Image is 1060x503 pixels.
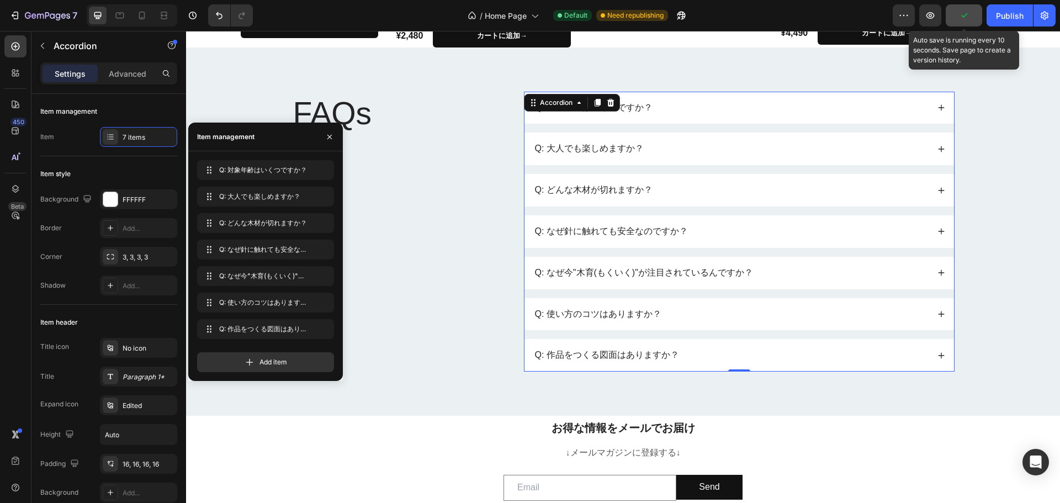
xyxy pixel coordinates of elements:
[40,427,76,442] div: Height
[123,343,174,353] div: No icon
[317,444,490,470] input: Email
[347,317,495,332] div: Rich Text Editor. Editing area: main
[123,488,174,498] div: Add...
[123,281,174,291] div: Add...
[352,67,389,77] div: Accordion
[109,68,146,80] p: Advanced
[219,298,308,308] span: Q: 使い方のコツはありますか？
[123,133,174,142] div: 7 items
[10,118,26,126] div: 450
[123,252,174,262] div: 3, 3, 3, 3
[219,165,308,175] span: Q: 対象年齢はいくつですか？
[607,10,664,20] span: Need republishing
[564,10,587,20] span: Default
[219,324,308,334] span: Q: 作品をつくる図面はありますか？
[219,245,308,255] span: Q: なぜ針に触れても安全なのですか？
[40,252,62,262] div: Corner
[40,317,78,327] div: Item header
[347,276,477,291] div: Rich Text Editor. Editing area: main
[349,112,458,124] p: Q: 大人でも楽しめますか？
[123,459,174,469] div: 16, 16, 16, 16
[987,4,1033,27] button: Publish
[349,278,475,289] p: Q: 使い方のコツはありますか？
[72,9,77,22] p: 7
[100,425,177,444] input: Auto
[8,202,26,211] div: Beta
[291,1,341,10] div: カートに追加→
[480,10,483,22] span: /
[347,235,569,250] div: Rich Text Editor. Editing area: main
[55,68,86,80] p: Settings
[197,132,255,142] div: Item management
[40,132,54,142] div: Item
[490,444,556,469] button: Send
[40,399,78,409] div: Expand icon
[365,391,509,403] span: お得な情報をメールでお届け
[40,107,97,117] div: Item management
[40,223,62,233] div: Border
[219,218,308,228] span: Q: どんな木材が切れますか？
[349,195,502,207] p: Q: なぜ針に触れても安全なのですか？
[106,61,321,104] h2: FAQs
[40,280,66,290] div: Shadow
[349,153,467,165] p: Q: どんな木材が切れますか？
[259,357,287,367] span: Add item
[40,342,69,352] div: Title icon
[123,195,174,205] div: FFFFFF
[208,4,253,27] div: Undo/Redo
[4,4,82,27] button: 7
[513,448,533,464] div: Send
[1,414,873,430] p: ↓メールマガジンに登録する↓
[186,31,1060,503] iframe: Design area
[996,10,1024,22] div: Publish
[349,236,567,248] p: Q: なぜ今"木育(もくいく)"が注目されているんですか？
[40,457,81,472] div: Padding
[54,39,147,52] p: Accordion
[485,10,527,22] span: Home Page
[347,193,504,208] div: Rich Text Editor. Editing area: main
[347,152,468,167] div: Rich Text Editor. Editing area: main
[219,192,308,202] span: Q: 大人でも楽しめますか？
[40,372,54,382] div: Title
[349,319,493,330] p: Q: 作品をつくる図面はありますか？
[40,192,94,207] div: Background
[123,372,174,382] div: Paragraph 1*
[40,169,71,179] div: Item style
[123,401,174,411] div: Edited
[123,224,174,234] div: Add...
[1022,449,1049,475] div: Open Intercom Messenger
[219,271,308,281] span: Q: なぜ今"木育(もくいく)"が注目されているんですか？
[40,488,78,497] div: Background
[347,110,459,125] div: Rich Text Editor. Editing area: main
